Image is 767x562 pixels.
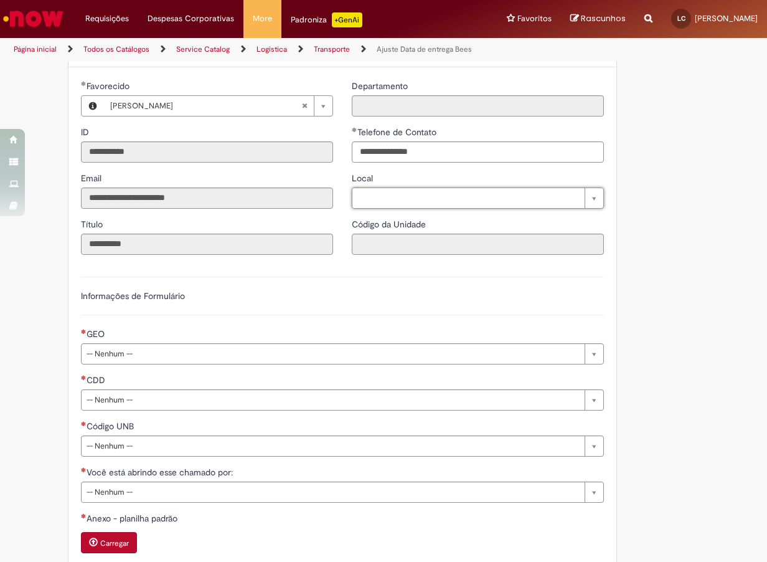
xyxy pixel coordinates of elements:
[314,44,350,54] a: Transporte
[352,219,428,230] span: Somente leitura - Código da Unidade
[581,12,626,24] span: Rascunhos
[148,12,234,25] span: Despesas Corporativas
[9,38,502,61] ul: Trilhas de página
[81,513,87,518] span: Necessários
[14,44,57,54] a: Página inicial
[81,81,87,86] span: Obrigatório Preenchido
[81,290,185,302] label: Informações de Formulário
[81,219,105,230] span: Somente leitura - Título
[357,126,439,138] span: Telefone de Contato
[81,375,87,380] span: Necessários
[332,12,362,27] p: +GenAi
[87,513,180,524] span: Anexo - planilha padrão
[81,329,87,334] span: Necessários
[377,44,472,54] a: Ajuste Data de entrega Bees
[110,96,301,116] span: [PERSON_NAME]
[81,126,92,138] label: Somente leitura - ID
[83,44,149,54] a: Todos os Catálogos
[100,538,129,548] small: Carregar
[82,96,104,116] button: Favorecido, Visualizar este registro LETICIA SOARES DE CARVALHO
[352,80,410,92] label: Somente leitura - Departamento
[81,188,333,209] input: Email
[517,12,552,25] span: Favoritos
[352,188,604,209] a: Limpar campo Local
[570,13,626,25] a: Rascunhos
[81,141,333,163] input: ID
[256,44,287,54] a: Logistica
[677,14,685,22] span: LC
[104,96,332,116] a: [PERSON_NAME]Limpar campo Favorecido
[352,95,604,117] input: Departamento
[87,436,578,456] span: -- Nenhum --
[87,328,107,340] span: GEO
[81,218,105,231] label: Somente leitura - Título
[87,390,578,410] span: -- Nenhum --
[81,532,137,553] button: Carregar anexo de Anexo - planilha padrão Required
[81,467,87,472] span: Necessários
[87,374,108,386] span: CDD
[81,421,87,426] span: Necessários
[352,173,375,184] span: Local
[81,173,104,184] span: Somente leitura - Email
[352,234,604,255] input: Código da Unidade
[87,80,132,92] span: Necessários - Favorecido
[176,44,230,54] a: Service Catalog
[87,421,136,432] span: Código UNB
[253,12,272,25] span: More
[291,12,362,27] div: Padroniza
[352,141,604,163] input: Telefone de Contato
[295,96,314,116] abbr: Limpar campo Favorecido
[695,13,758,24] span: [PERSON_NAME]
[1,6,65,31] img: ServiceNow
[87,482,578,502] span: -- Nenhum --
[81,234,333,255] input: Título
[87,467,235,478] span: Você está abrindo esse chamado por:
[85,12,129,25] span: Requisições
[81,172,104,184] label: Somente leitura - Email
[87,344,578,364] span: -- Nenhum --
[352,127,357,132] span: Obrigatório Preenchido
[352,218,428,231] label: Somente leitura - Código da Unidade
